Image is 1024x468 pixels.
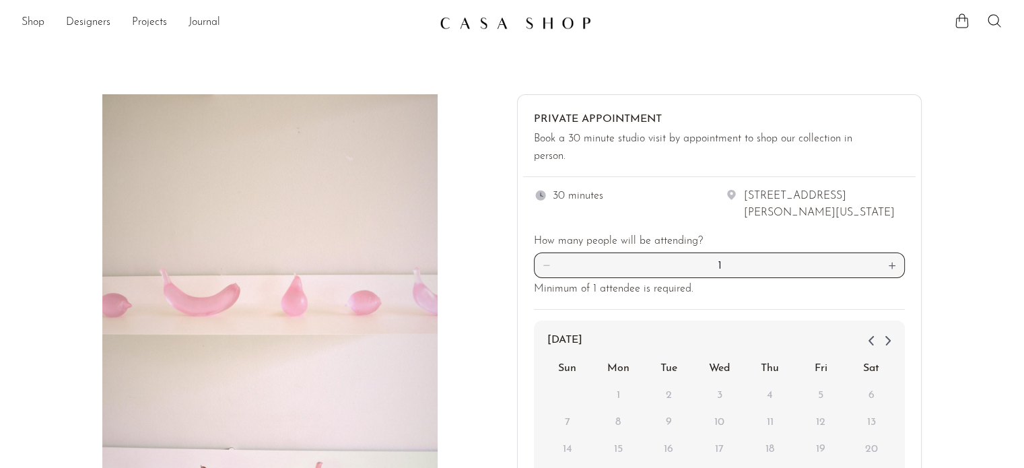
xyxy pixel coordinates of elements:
[542,329,897,353] div: [DATE]
[534,131,873,165] div: Book a 30 minute studio visit by appointment to shop our collection in person.
[592,356,643,382] div: Mon
[534,281,905,298] div: Minimum of 1 attendee is required.
[743,188,904,222] div: [STREET_ADDRESS][PERSON_NAME][US_STATE]
[694,356,745,382] div: Wed
[795,356,846,382] div: Fri
[22,11,429,34] nav: Desktop navigation
[22,14,44,32] a: Shop
[644,356,694,382] div: Tue
[542,356,592,382] div: Sun
[745,356,795,382] div: Thu
[846,356,897,382] div: Sat
[66,14,110,32] a: Designers
[132,14,167,32] a: Projects
[553,188,603,205] div: 30 minutes
[534,111,662,129] div: Private Appointment
[534,233,905,250] div: How many people will be attending?
[22,11,429,34] ul: NEW HEADER MENU
[189,14,220,32] a: Journal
